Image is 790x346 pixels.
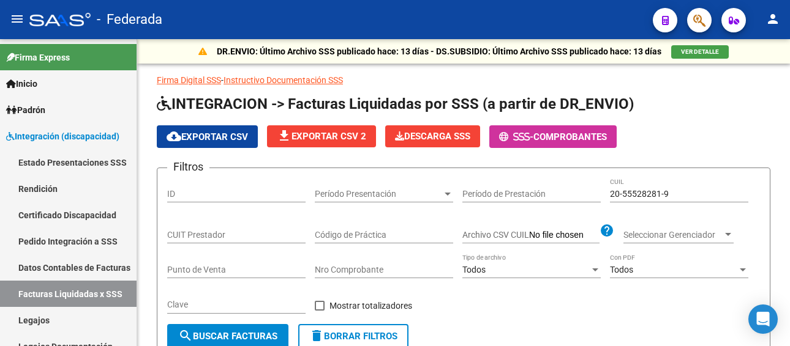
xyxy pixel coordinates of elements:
span: Período Presentación [315,189,442,199]
span: Exportar CSV [167,131,248,142]
mat-icon: help [600,223,614,238]
span: Seleccionar Gerenciador [623,230,723,240]
span: Exportar CSV 2 [277,131,366,142]
span: INTEGRACION -> Facturas Liquidadas por SSS (a partir de DR_ENVIO) [157,95,634,112]
span: Buscar Facturas [178,331,277,342]
app-download-masive: Descarga masiva de comprobantes (adjuntos) [385,125,480,148]
p: DR.ENVIO: Último Archivo SSS publicado hace: 13 días - DS.SUBSIDIO: Último Archivo SSS publicado ... [217,45,661,58]
button: Exportar CSV 2 [267,125,376,147]
mat-icon: person [766,12,780,26]
span: Todos [610,265,633,274]
span: Mostrar totalizadores [329,298,412,313]
span: Integración (discapacidad) [6,130,119,143]
span: Firma Express [6,51,70,64]
h3: Filtros [167,158,209,175]
span: Todos [462,265,486,274]
mat-icon: file_download [277,128,292,143]
div: Open Intercom Messenger [748,304,778,334]
span: Borrar Filtros [309,331,397,342]
button: Descarga SSS [385,125,480,147]
mat-icon: search [178,328,193,343]
span: Descarga SSS [395,131,470,142]
mat-icon: cloud_download [167,129,181,144]
span: Inicio [6,77,37,90]
mat-icon: menu [10,12,24,26]
a: Firma Digital SSS [157,75,221,85]
input: Archivo CSV CUIL [529,230,600,241]
button: -Comprobantes [489,125,617,148]
button: VER DETALLE [671,45,729,59]
span: Padrón [6,103,45,117]
button: Exportar CSV [157,125,258,148]
span: VER DETALLE [681,48,719,55]
span: - [499,131,533,142]
p: - [157,73,770,87]
span: Comprobantes [533,131,607,142]
span: - Federada [97,6,162,33]
span: Archivo CSV CUIL [462,230,529,240]
mat-icon: delete [309,328,324,343]
a: Instructivo Documentación SSS [224,75,343,85]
